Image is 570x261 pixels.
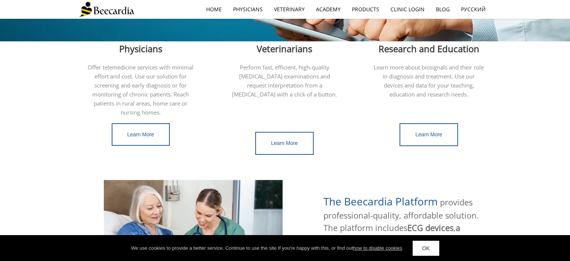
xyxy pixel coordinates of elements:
a: Veterinary [268,1,310,18]
span: Learn More [127,131,154,137]
span: Physicians [119,42,162,55]
a: Clinic Login [385,1,430,18]
img: Beecardia [79,2,134,17]
span: a digital stethoscope [367,234,446,246]
div: We use cookies to provide a better service. Continue to use the site If you're happy with this, o... [131,244,403,252]
a: Academy [310,1,346,18]
span: Research and Education [379,42,479,55]
span: Learn More [415,131,442,137]
span: Offer telemedicine services with minimal effort and cost. Use our solution for screening and earl... [88,63,193,116]
span: Learn more about biosignals and their role in diagnosis and treatment. Use our devices and data f... [374,63,484,98]
span: Perform fast, efficient, high-quality [MEDICAL_DATA] examinations and request interpretation from... [232,63,337,98]
span: Learn More [271,140,298,146]
a: Русский [455,1,491,18]
a: Blog [430,1,455,18]
a: how to disable cookies [353,245,402,251]
a: Learn More [255,132,314,155]
a: OK [413,241,439,256]
a: Physicians [227,1,268,18]
span: The Beecardia Platform [323,194,437,208]
span: ECG devices [407,222,453,233]
a: Products [346,1,385,18]
a: Learn More [112,123,170,146]
a: Learn More [399,123,458,146]
span: Veterinarians [257,42,312,55]
a: home [200,1,227,18]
